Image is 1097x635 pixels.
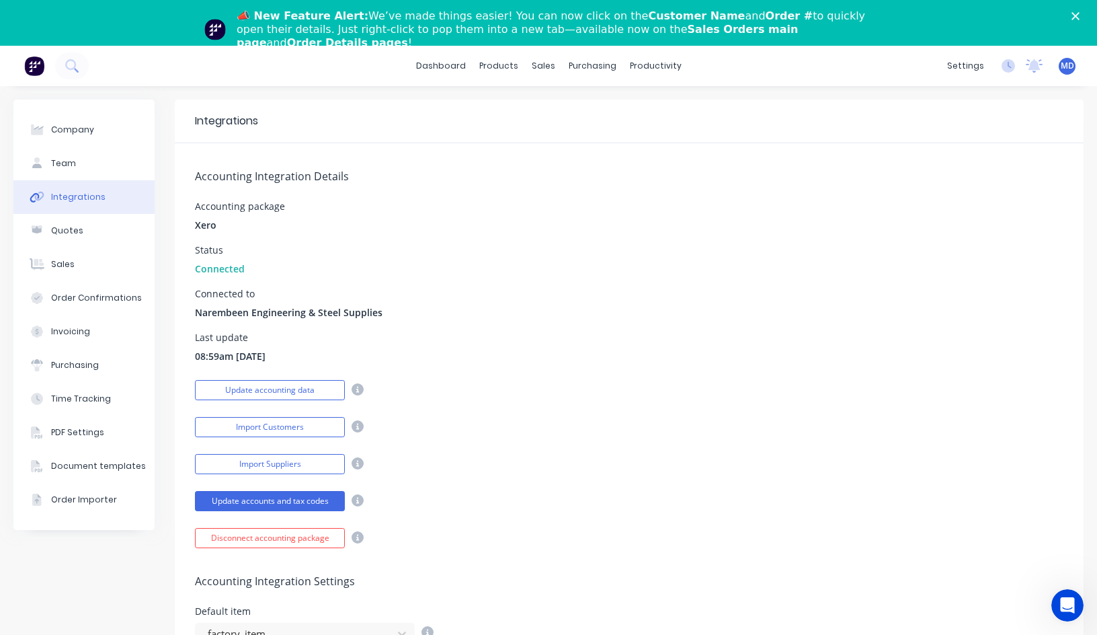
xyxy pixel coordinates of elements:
div: Accounting package [195,202,285,211]
h5: Accounting Integration Settings [195,575,1063,588]
div: Order Confirmations [51,292,142,304]
div: Purchasing [51,359,99,371]
b: Sales Orders main page [237,23,798,49]
span: Xero [195,218,216,232]
button: Team [13,147,155,180]
b: Order # [766,9,813,22]
div: Order Importer [51,494,117,506]
span: 08:59am [DATE] [195,349,266,363]
button: Disconnect accounting package [195,528,345,548]
img: Factory [24,56,44,76]
div: Time Tracking [51,393,111,405]
img: Profile image for Team [204,19,226,40]
span: Narembeen Engineering & Steel Supplies [195,305,382,320]
div: Integrations [51,191,106,203]
button: PDF Settings [13,416,155,449]
div: Default item [195,607,434,616]
div: productivity [623,56,688,76]
button: Purchasing [13,348,155,382]
div: Status [195,246,245,255]
div: Quotes [51,225,83,237]
b: Customer Name [648,9,745,22]
div: Connected to [195,289,382,299]
span: MD [1061,60,1074,72]
div: Team [51,157,76,170]
button: Import Customers [195,417,345,437]
button: Update accounting data [195,380,345,400]
div: Sales [51,258,75,270]
div: Invoicing [51,326,90,338]
button: Company [13,113,155,147]
div: Last update [195,333,266,342]
div: sales [525,56,562,76]
div: We’ve made things easier! You can now click on the and to quickly open their details. Just right-... [237,9,871,50]
div: products [473,56,525,76]
button: Invoicing [13,315,155,348]
button: Update accounts and tax codes [195,491,345,511]
button: Order Importer [13,483,155,517]
div: Company [51,124,94,136]
div: Integrations [195,113,258,129]
b: Order Details pages [287,36,408,49]
a: dashboard [409,56,473,76]
div: Document templates [51,460,146,472]
button: Document templates [13,449,155,483]
button: Order Confirmations [13,281,155,315]
div: PDF Settings [51,426,104,439]
h5: Accounting Integration Details [195,170,1063,183]
button: Import Suppliers [195,454,345,474]
b: 📣 New Feature Alert: [237,9,368,22]
iframe: Intercom live chat [1051,589,1084,622]
button: Quotes [13,214,155,248]
button: Integrations [13,180,155,214]
button: Sales [13,248,155,281]
div: purchasing [562,56,623,76]
div: settings [940,56,991,76]
button: Time Tracking [13,382,155,416]
div: Close [1071,12,1085,20]
span: Connected [195,262,245,276]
